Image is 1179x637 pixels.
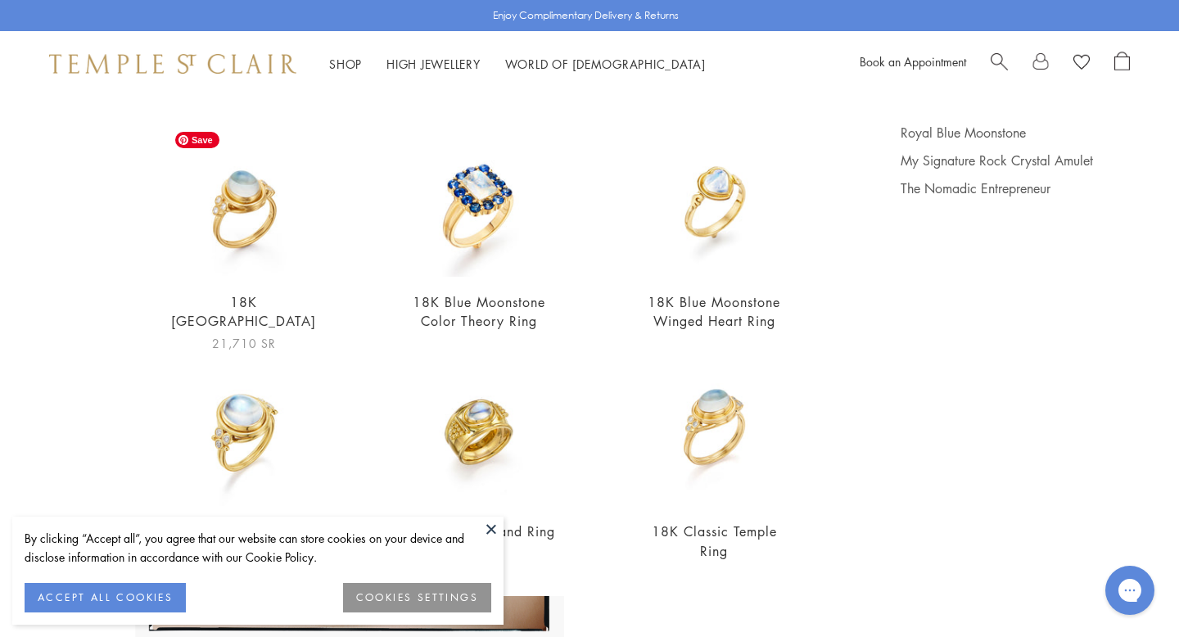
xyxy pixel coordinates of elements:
a: View Wishlist [1073,52,1090,76]
img: 18K Blue Moonstone Color Theory Ring [402,124,555,277]
div: By clicking “Accept all”, you agree that our website can store cookies on your device and disclos... [25,529,491,567]
a: World of [DEMOGRAPHIC_DATA]World of [DEMOGRAPHIC_DATA] [505,56,706,72]
img: R14110-BM8V [167,124,320,277]
button: ACCEPT ALL COOKIES [25,583,186,612]
iframe: Gorgias live chat messenger [1097,560,1163,621]
span: Save [175,132,219,148]
a: ShopShop [329,56,362,72]
a: 18K Blue Moonstone Winged Heart Ring [648,293,780,330]
img: 18K Blue Moonstone Winged Heart Ring [638,124,791,277]
a: 18K [GEOGRAPHIC_DATA] [171,293,316,330]
p: Enjoy Complimentary Delivery & Returns [493,7,679,24]
span: 21,710 SR [212,334,276,353]
a: Open Shopping Bag [1114,52,1130,76]
a: My Signature Rock Crystal Amulet [901,151,1138,169]
img: Temple St. Clair [49,54,296,74]
img: 18K Pyramid Band Ring [402,353,555,506]
a: Royal Blue Moonstone [901,124,1138,142]
img: R14109-BM7H [638,353,791,506]
a: Book an Appointment [860,53,966,70]
nav: Main navigation [329,54,706,75]
button: COOKIES SETTINGS [343,583,491,612]
img: R14113-BM10V [167,353,320,506]
a: High JewelleryHigh Jewellery [386,56,481,72]
a: The Nomadic Entrepreneur [901,179,1138,197]
a: 18K Blue Moonstone Color Theory Ring [413,293,545,330]
a: 18K Classic Temple Ring [652,522,777,559]
a: Search [991,52,1008,76]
